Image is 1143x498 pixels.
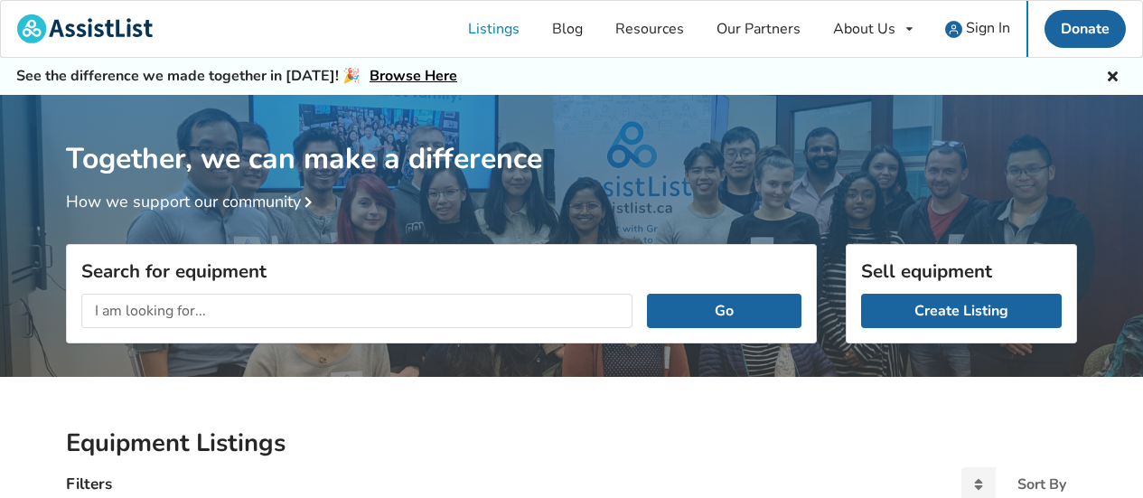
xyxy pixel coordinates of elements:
span: Sign In [966,18,1010,38]
a: Donate [1045,10,1126,48]
h5: See the difference we made together in [DATE]! 🎉 [16,67,457,86]
div: About Us [833,22,895,36]
img: user icon [945,21,962,38]
h3: Sell equipment [861,259,1062,283]
a: Our Partners [700,1,817,57]
button: Go [647,294,801,328]
a: How we support our community [66,191,319,212]
div: Sort By [1017,477,1066,492]
input: I am looking for... [81,294,632,328]
a: Create Listing [861,294,1062,328]
img: assistlist-logo [17,14,153,43]
a: Resources [599,1,700,57]
a: Browse Here [370,66,457,86]
a: Blog [536,1,599,57]
h3: Search for equipment [81,259,801,283]
h1: Together, we can make a difference [66,95,1077,177]
a: Listings [452,1,536,57]
h2: Equipment Listings [66,428,1077,459]
h4: Filters [66,474,112,494]
a: user icon Sign In [929,1,1026,57]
